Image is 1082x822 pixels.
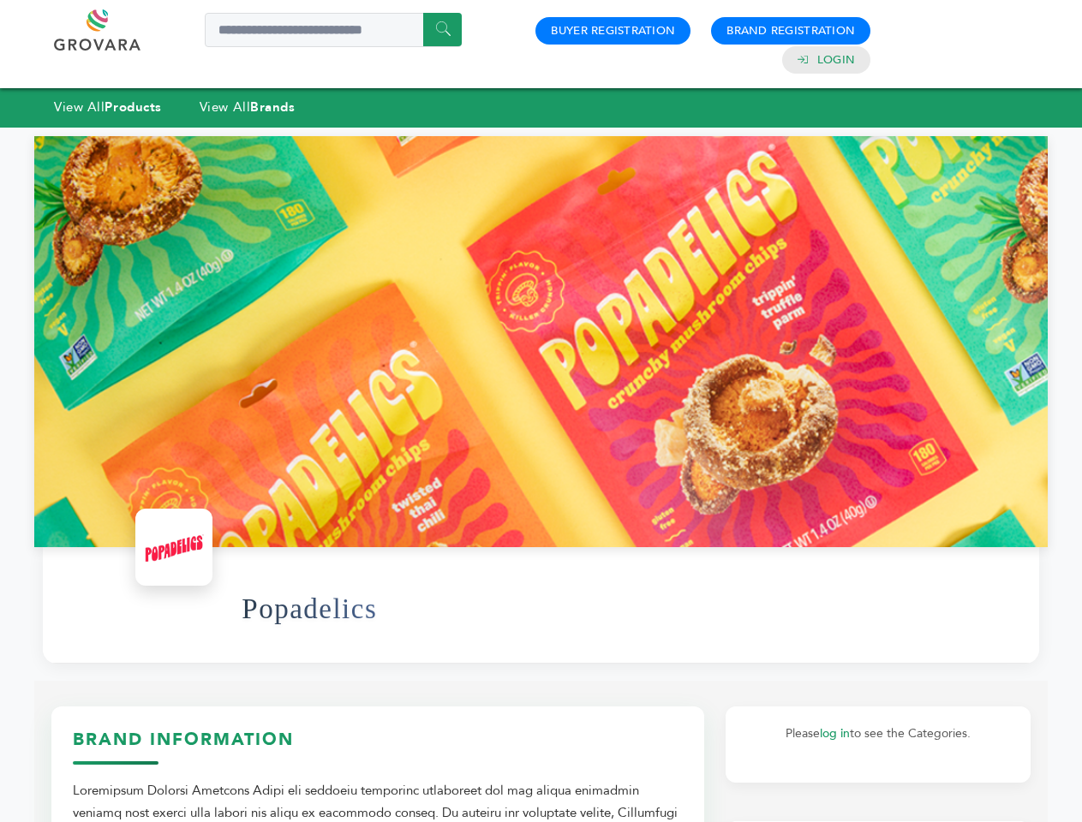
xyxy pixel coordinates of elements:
img: Popadelics Logo [140,513,208,581]
h1: Popadelics [242,567,377,651]
a: log in [820,725,850,742]
input: Search a product or brand... [205,13,462,47]
a: Brand Registration [726,23,855,39]
strong: Brands [250,98,295,116]
strong: Products [105,98,161,116]
a: View AllProducts [54,98,162,116]
h3: Brand Information [73,728,683,765]
a: Login [817,52,855,68]
a: View AllBrands [200,98,296,116]
a: Buyer Registration [551,23,675,39]
p: Please to see the Categories. [743,724,1013,744]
